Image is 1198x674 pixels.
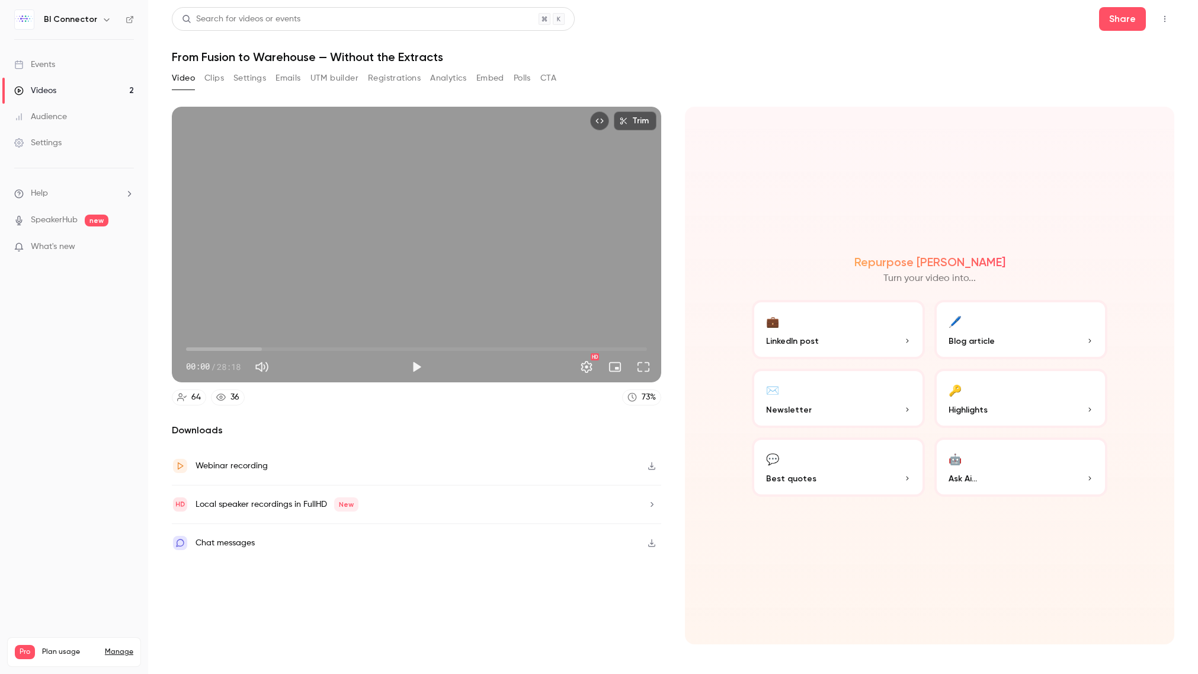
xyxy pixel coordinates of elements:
[230,391,239,404] div: 36
[476,69,504,88] button: Embed
[31,187,48,200] span: Help
[766,312,779,330] div: 💼
[14,111,67,123] div: Audience
[310,69,358,88] button: UTM builder
[191,391,201,404] div: 64
[405,355,428,379] button: Play
[934,369,1107,428] button: 🔑Highlights
[949,312,962,330] div: 🖊️
[31,214,78,226] a: SpeakerHub
[196,497,358,512] div: Local speaker recordings in FullHD
[182,13,300,25] div: Search for videos or events
[752,437,925,497] button: 💬Best quotes
[575,355,598,379] button: Settings
[172,69,195,88] button: Video
[430,69,467,88] button: Analytics
[14,59,55,71] div: Events
[44,14,97,25] h6: BI Connector
[211,389,245,405] a: 36
[949,381,962,399] div: 🔑
[949,449,962,468] div: 🤖
[250,355,274,379] button: Mute
[934,300,1107,359] button: 🖊️Blog article
[14,137,62,149] div: Settings
[622,389,661,405] a: 73%
[1155,9,1174,28] button: Top Bar Actions
[196,459,268,473] div: Webinar recording
[766,449,779,468] div: 💬
[591,353,599,360] div: HD
[15,10,34,29] img: BI Connector
[42,647,98,657] span: Plan usage
[172,50,1174,64] h1: From Fusion to Warehouse — Without the Extracts
[85,215,108,226] span: new
[31,241,75,253] span: What's new
[766,404,812,416] span: Newsletter
[766,381,779,399] div: ✉️
[105,647,133,657] a: Manage
[949,404,988,416] span: Highlights
[752,300,925,359] button: 💼LinkedIn post
[752,369,925,428] button: ✉️Newsletter
[368,69,421,88] button: Registrations
[614,111,656,130] button: Trim
[934,437,1107,497] button: 🤖Ask Ai...
[883,271,976,286] p: Turn your video into...
[949,335,995,347] span: Blog article
[590,111,609,130] button: Embed video
[15,645,35,659] span: Pro
[233,69,266,88] button: Settings
[14,187,134,200] li: help-dropdown-opener
[276,69,300,88] button: Emails
[766,472,816,485] span: Best quotes
[172,389,206,405] a: 64
[514,69,531,88] button: Polls
[1099,7,1146,31] button: Share
[204,69,224,88] button: Clips
[949,472,977,485] span: Ask Ai...
[211,360,216,373] span: /
[642,391,656,404] div: 73 %
[854,255,1005,269] h2: Repurpose [PERSON_NAME]
[186,360,241,373] div: 00:00
[766,335,819,347] span: LinkedIn post
[186,360,210,373] span: 00:00
[172,423,661,437] h2: Downloads
[603,355,627,379] button: Turn on miniplayer
[334,497,358,512] span: New
[217,360,241,373] span: 28:18
[196,536,255,550] div: Chat messages
[540,69,556,88] button: CTA
[632,355,655,379] button: Full screen
[14,85,56,97] div: Videos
